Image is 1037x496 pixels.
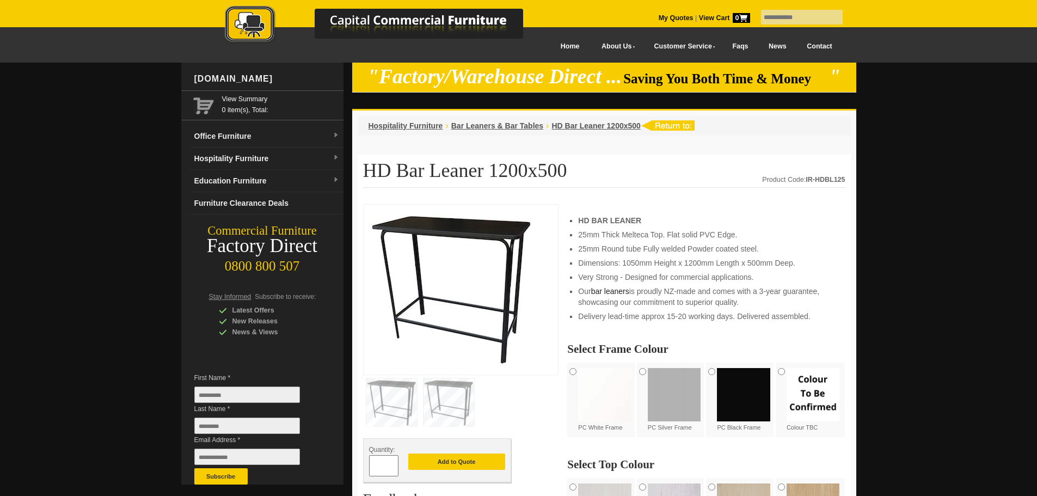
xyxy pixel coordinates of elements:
[829,65,840,88] em: "
[408,454,505,470] button: Add to Quote
[333,155,339,161] img: dropdown
[659,14,694,22] a: My Quotes
[194,372,316,383] span: First Name *
[578,229,834,240] li: 25mm Thick Melteca Top. Flat solid PVC Edge.
[194,403,316,414] span: Last Name *
[369,210,532,366] img: HD Bar Leaner 1200x500
[578,258,834,268] li: Dimensions: 1050mm Height x 1200mm Length x 500mm Deep.
[190,125,343,148] a: Office Furnituredropdown
[762,174,845,185] div: Product Code:
[219,316,322,327] div: New Releases
[546,120,549,131] li: ›
[578,216,641,225] strong: HD BAR LEANER
[591,287,629,296] a: bar leaners
[567,459,845,470] h2: Select Top Colour
[578,368,631,432] label: PC White Frame
[222,94,339,114] span: 0 item(s), Total:
[578,272,834,283] li: Very Strong - Designed for commercial applications.
[648,368,701,432] label: PC Silver Frame
[717,368,770,432] label: PC Black Frame
[363,160,845,188] h1: HD Bar Leaner 1200x500
[190,170,343,192] a: Education Furnituredropdown
[181,238,343,254] div: Factory Direct
[190,148,343,170] a: Hospitality Furnituredropdown
[578,286,834,308] li: Our is proudly NZ-made and comes with a 3-year guarantee, showcasing our commitment to superior q...
[181,253,343,274] div: 0800 800 507
[333,132,339,139] img: dropdown
[209,293,251,301] span: Stay Informed
[219,327,322,338] div: News & Views
[194,387,300,403] input: First Name *
[190,192,343,215] a: Furniture Clearance Deals
[195,5,576,45] img: Capital Commercial Furniture Logo
[758,34,796,59] a: News
[787,368,840,421] img: Colour TBC
[551,121,640,130] a: HD Bar Leaner 1200x500
[806,176,845,183] strong: IR-HDBL125
[333,177,339,183] img: dropdown
[219,305,322,316] div: Latest Offers
[369,446,395,454] span: Quantity:
[578,368,631,421] img: PC White Frame
[194,434,316,445] span: Email Address *
[255,293,316,301] span: Subscribe to receive:
[733,13,750,23] span: 0
[222,94,339,105] a: View Summary
[641,120,695,131] img: return to
[699,14,750,22] strong: View Cart
[697,14,750,22] a: View Cart0
[590,34,642,59] a: About Us
[642,34,722,59] a: Customer Service
[567,344,845,354] h2: Select Frame Colour
[194,468,248,485] button: Subscribe
[190,63,343,95] div: [DOMAIN_NAME]
[181,223,343,238] div: Commercial Furniture
[194,449,300,465] input: Email Address *
[578,243,834,254] li: 25mm Round tube Fully welded Powder coated steel.
[445,120,448,131] li: ›
[369,121,443,130] a: Hospitality Furniture
[648,368,701,421] img: PC Silver Frame
[367,65,622,88] em: "Factory/Warehouse Direct ...
[787,368,840,432] label: Colour TBC
[717,368,770,421] img: PC Black Frame
[194,418,300,434] input: Last Name *
[195,5,576,48] a: Capital Commercial Furniture Logo
[796,34,842,59] a: Contact
[623,71,827,86] span: Saving You Both Time & Money
[451,121,543,130] a: Bar Leaners & Bar Tables
[722,34,759,59] a: Faqs
[578,311,834,322] li: Delivery lead-time approx 15-20 working days. Delivered assembled.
